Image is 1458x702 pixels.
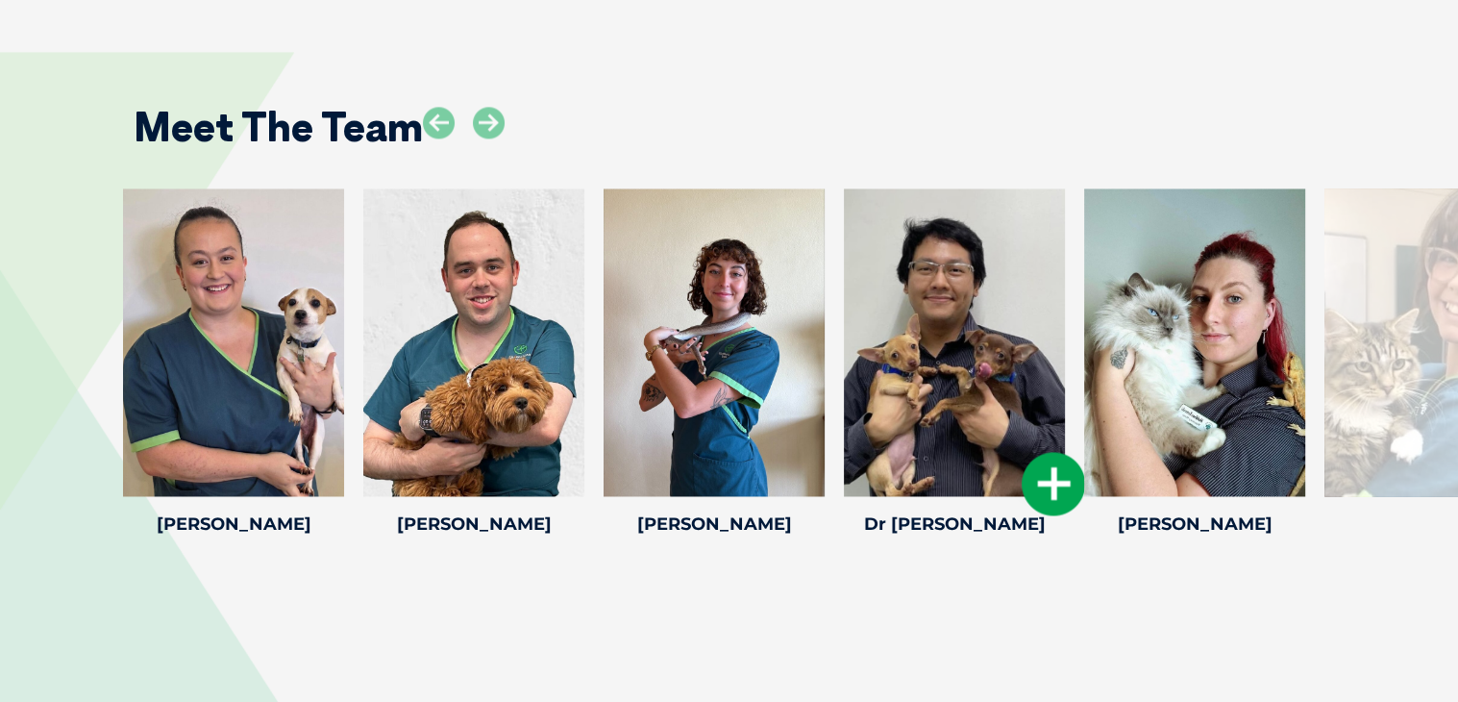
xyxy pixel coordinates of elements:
h4: [PERSON_NAME] [123,515,344,533]
h4: [PERSON_NAME] [604,515,825,533]
h4: [PERSON_NAME] [363,515,584,533]
h4: Dr [PERSON_NAME] [844,515,1065,533]
h4: [PERSON_NAME] [1084,515,1305,533]
h2: Meet The Team [134,107,423,147]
